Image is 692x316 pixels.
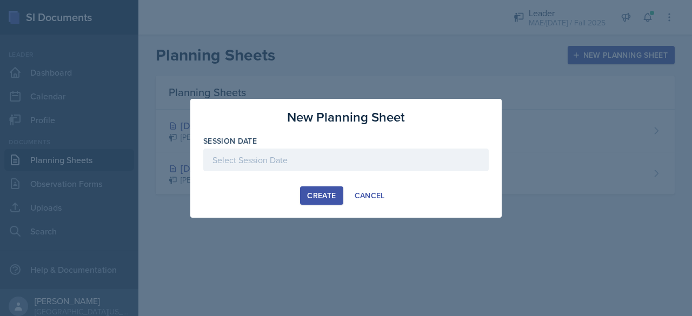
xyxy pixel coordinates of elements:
h3: New Planning Sheet [287,107,405,127]
div: Create [307,191,336,200]
div: Cancel [355,191,385,200]
button: Cancel [348,186,392,205]
button: Create [300,186,343,205]
label: Session Date [203,136,257,146]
